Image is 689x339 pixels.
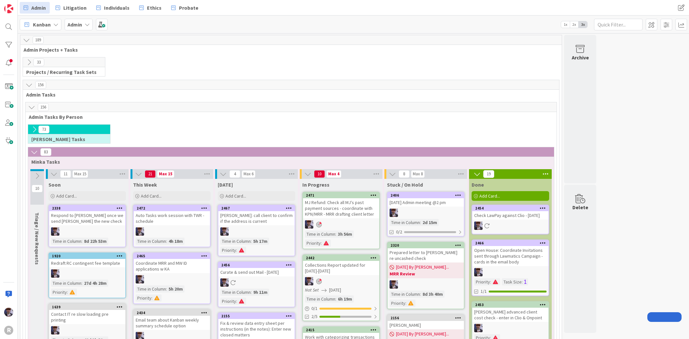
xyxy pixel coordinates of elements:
a: 2467[PERSON_NAME]: call client to confirm if the address is currentMLTime in Column:5h 17mPriority: [218,205,295,256]
span: 0 / 1 [311,305,318,312]
span: : [405,300,406,307]
div: 2454 [475,206,548,211]
span: Admin Projects + Tasks [24,46,554,53]
div: 2456Curate & send out Mail - [DATE] [218,262,295,276]
div: 2465 [134,253,210,259]
div: Time in Column [51,280,81,287]
span: 156 [35,81,46,89]
div: 2456 [218,262,295,268]
span: Kelly Tasks [31,136,102,142]
div: 2467 [221,206,295,211]
span: Add Card... [56,193,77,199]
span: : [251,289,252,296]
div: Contact IT re slow loading pre printing [49,310,125,324]
div: 2406[DATE] Admin meeting @2 pm [388,192,464,207]
span: : [420,219,421,226]
div: 2338 [49,205,125,211]
span: Triage / New Requests [34,212,40,265]
div: Email team about Kanban weekly summary schedule option [134,316,210,330]
span: : [151,294,152,302]
div: 2472 [134,205,210,211]
div: Collections Report updated for [DATE]-[DATE] [303,261,379,275]
div: Priority [136,294,151,302]
div: Auto Tasks work session with TWR - schedule [134,211,210,225]
div: Respond to [PERSON_NAME] once we send [PERSON_NAME] the new check [49,211,125,225]
span: : [236,247,237,254]
div: Time in Column [305,295,335,303]
div: 2453 [472,302,548,308]
span: 10 [32,185,43,192]
div: 2406 [391,193,464,198]
div: 9h 11m [252,289,269,296]
a: Ethics [135,2,165,14]
span: : [81,238,82,245]
span: 4 [229,170,240,178]
span: : [522,278,523,285]
div: [PERSON_NAME] [388,321,464,329]
div: Max 8 [413,172,423,176]
span: : [67,289,68,296]
div: Redraft RC contingent fee template [49,259,125,267]
div: Max 15 [159,172,172,176]
b: MRR Review [390,271,462,277]
span: Soon [48,181,61,188]
img: ML [474,221,483,230]
div: 2453 [475,303,548,307]
a: Probate [167,2,202,14]
span: Kanban [33,21,51,28]
span: 8 [399,170,410,178]
img: ML [305,277,313,285]
span: 2/5 [311,313,318,320]
div: Curate & send out Mail - [DATE] [218,268,295,276]
div: 2467 [218,205,295,211]
img: ML [220,227,229,236]
div: 2465 [137,254,210,258]
div: 2d 15m [421,219,439,226]
span: Litigation [63,4,87,12]
span: : [420,291,421,298]
div: 2320 [391,243,464,248]
img: ML [390,280,398,289]
span: 1/1 [481,288,487,295]
div: 1639 [52,305,125,309]
div: ML [388,280,464,289]
a: Individuals [92,2,133,14]
span: 1x [561,21,570,28]
div: 2338Respond to [PERSON_NAME] once we send [PERSON_NAME] the new check [49,205,125,225]
div: Max 15 [74,172,86,176]
div: [DATE] Admin meeting @2 pm [388,198,464,207]
div: Open House: Coordinate Invitations sent through Lawmatics Campaign - cards in the email body [472,246,548,266]
div: Check LawPay against Clio - [DATE] [472,211,548,220]
div: ML [472,268,548,276]
span: [DATE] By [PERSON_NAME]... [396,331,449,337]
a: 2454Check LawPay against Clio - [DATE]ML [472,205,549,234]
span: : [236,298,237,305]
div: ML [472,221,548,230]
span: : [166,285,167,293]
div: [PERSON_NAME]: call client to confirm if the address is current [218,211,295,225]
div: ML [472,324,548,332]
a: 2466Open House: Coordinate Invitations sent through Lawmatics Campaign - cards in the email bodyM... [472,240,549,296]
a: 2456Curate & send out Mail - [DATE]MLTime in Column:9h 11mPriority: [218,262,295,307]
div: ML [218,278,295,287]
div: 2338 [52,206,125,211]
img: ML [51,326,59,334]
div: 2320Prepared letter to [PERSON_NAME] re uncashed check [388,242,464,262]
span: Add Card... [141,193,162,199]
img: ML [305,220,313,229]
span: Individuals [104,4,130,12]
div: 2454 [472,205,548,211]
div: 2456 [221,263,295,267]
div: 2471MJ Refund: Check all MJ's past payment sources - coordinate with KPN/MRR - MRR drafting clien... [303,192,379,218]
span: Add Card... [479,193,500,199]
a: 2465Coordinate MRR and MW ID applications w KAMLTime in Column:5h 20mPriority: [133,252,211,304]
div: ML [134,227,210,236]
div: 2156 [388,315,464,321]
div: Delete [572,203,588,211]
div: 27d 4h 28m [82,280,108,287]
div: 2155 [218,313,295,319]
span: 33 [33,58,44,66]
span: 73 [38,126,49,133]
div: Max 4 [328,172,339,176]
div: 2442 [303,255,379,261]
